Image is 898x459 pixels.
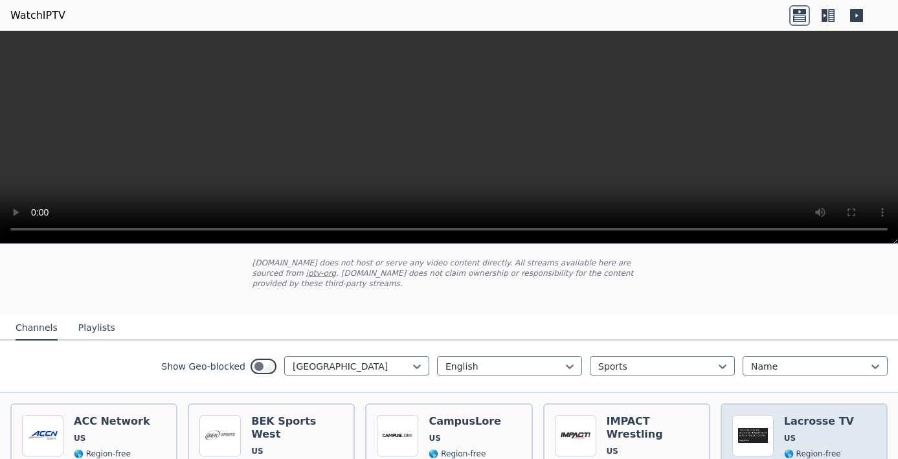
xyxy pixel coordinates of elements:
a: WatchIPTV [10,8,65,23]
span: US [429,433,440,443]
h6: CampusLore [429,415,501,428]
img: ACC Network [22,415,63,456]
label: Show Geo-blocked [161,360,245,373]
span: US [74,433,85,443]
h6: Lacrosse TV [784,415,854,428]
h6: IMPACT Wrestling [607,415,699,441]
img: CampusLore [377,415,418,456]
span: US [607,446,618,456]
span: US [251,446,263,456]
span: 🌎 Region-free [429,449,486,459]
p: [DOMAIN_NAME] does not host or serve any video content directly. All streams available here are s... [253,258,646,289]
button: Playlists [78,316,115,341]
button: Channels [16,316,58,341]
h6: BEK Sports West [251,415,343,441]
img: Lacrosse TV [732,415,774,456]
span: US [784,433,796,443]
span: 🌎 Region-free [74,449,131,459]
img: IMPACT Wrestling [555,415,596,456]
a: iptv-org [306,269,337,278]
h6: ACC Network [74,415,150,428]
span: 🌎 Region-free [784,449,841,459]
img: BEK Sports West [199,415,241,456]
